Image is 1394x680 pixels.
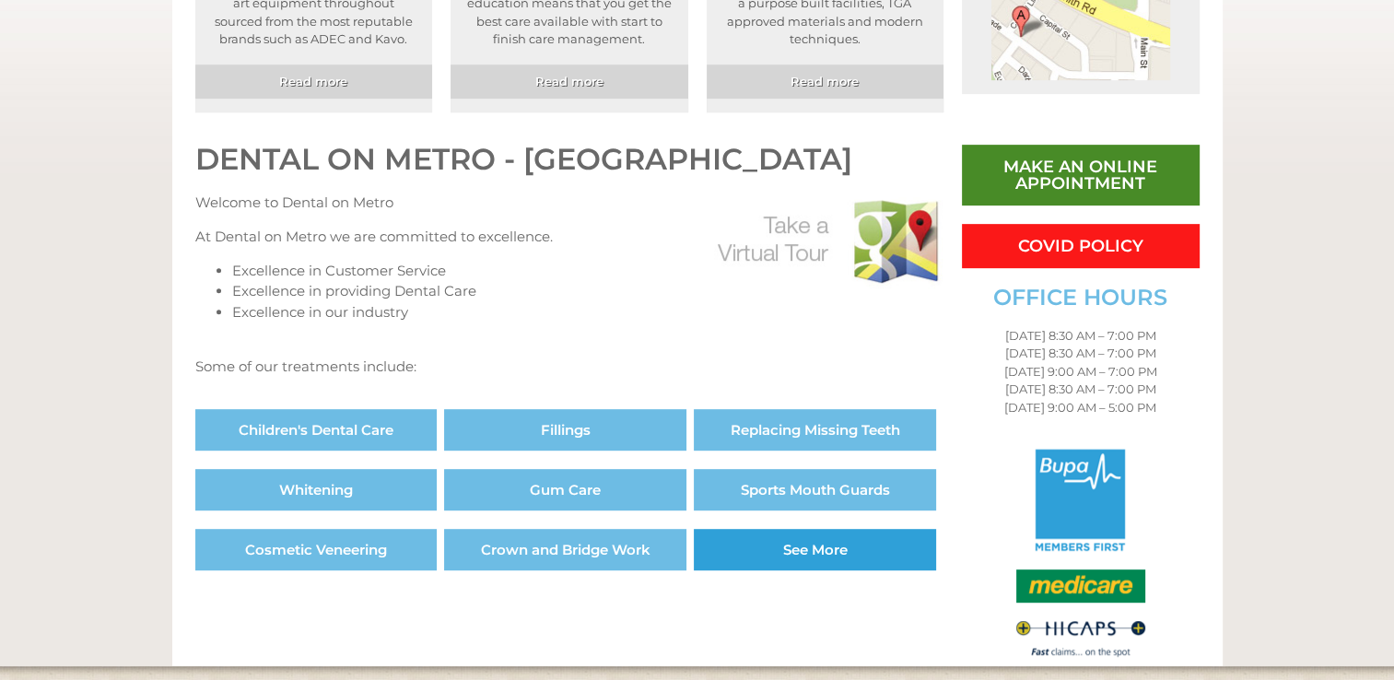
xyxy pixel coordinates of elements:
span: COVID Policy [1018,238,1143,254]
a: COVID Policy [962,224,1200,268]
span: Crown and Bridge Work [481,543,650,557]
span: Replacing Missing Teeth [730,423,899,437]
p: Welcome to Dental on Metro [195,193,944,214]
span: See More [782,543,847,557]
a: See More [694,529,936,570]
span: Sports Mouth Guards [740,483,889,497]
a: Children's Dental Care [195,409,438,451]
span: Read more [791,76,859,88]
span: Children's Dental Care [239,423,393,437]
li: Excellence in our industry [232,302,944,323]
a: Make an online appointment [962,145,1200,205]
span: Whitening [279,483,353,497]
span: Gum Care [530,483,601,497]
a: Replacing Missing Teeth [694,409,936,451]
li: Excellence in Customer Service [232,261,944,282]
a: Read more [451,64,688,112]
a: Sports Mouth Guards [694,469,936,510]
span: Read more [279,76,347,88]
a: Gum Care [444,469,686,510]
span: Cosmetic Veneering [245,543,387,557]
a: Fillings [444,409,686,451]
span: Fillings [541,423,591,437]
a: Read more [707,64,944,112]
a: Whitening [195,469,438,510]
a: Crown and Bridge Work [444,529,686,570]
h3: OFFICE HOURS [962,287,1200,309]
a: Cosmetic Veneering [195,529,438,570]
h2: DENTAL ON METRO - [GEOGRAPHIC_DATA] [195,145,944,174]
span: Read more [535,76,603,88]
p: At Dental on Metro we are committed to excellence. [195,227,944,248]
a: Read more [195,64,433,112]
p: [DATE] 8:30 AM – 7:00 PM [DATE] 8:30 AM – 7:00 PM [DATE] 9:00 AM – 7:00 PM [DATE] 8:30 AM – 7:00 ... [962,327,1200,417]
span: Make an online appointment [990,158,1172,192]
li: Excellence in providing Dental Care [232,281,944,302]
p: Some of our treatments include: [195,357,944,378]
